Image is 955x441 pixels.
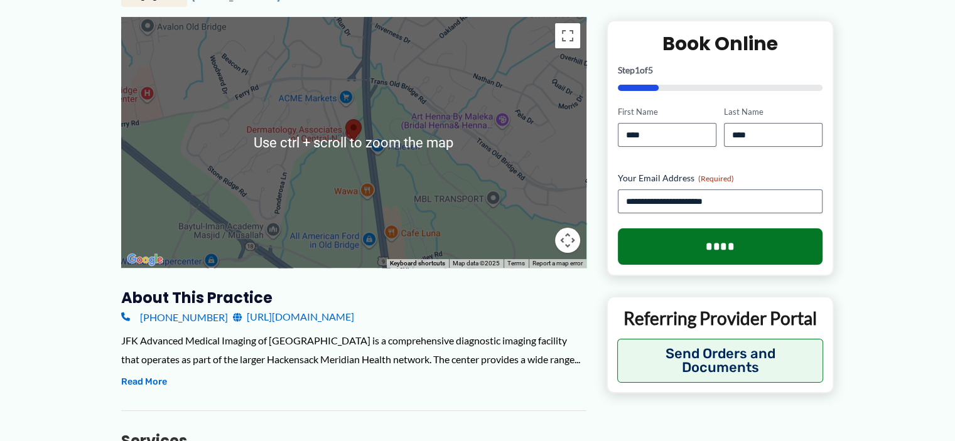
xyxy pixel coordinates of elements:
button: Toggle fullscreen view [555,23,580,48]
span: Map data ©2025 [453,260,500,267]
span: 5 [648,65,653,75]
button: Map camera controls [555,228,580,253]
a: Terms (opens in new tab) [507,260,525,267]
label: First Name [618,106,716,118]
a: [URL][DOMAIN_NAME] [233,307,354,326]
p: Referring Provider Portal [617,307,824,329]
label: Last Name [724,106,823,118]
label: Your Email Address [618,172,823,184]
img: Google [124,252,166,268]
button: Keyboard shortcuts [390,259,445,268]
h3: About this practice [121,288,586,307]
a: [PHONE_NUMBER] [121,307,228,326]
span: (Required) [698,174,734,183]
h2: Book Online [618,31,823,56]
span: 1 [635,65,640,75]
a: Open this area in Google Maps (opens a new window) [124,252,166,268]
button: Read More [121,375,167,390]
button: Send Orders and Documents [617,339,824,383]
a: Report a map error [532,260,583,267]
div: JFK Advanced Medical Imaging of [GEOGRAPHIC_DATA] is a comprehensive diagnostic imaging facility ... [121,331,586,368]
p: Step of [618,66,823,75]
